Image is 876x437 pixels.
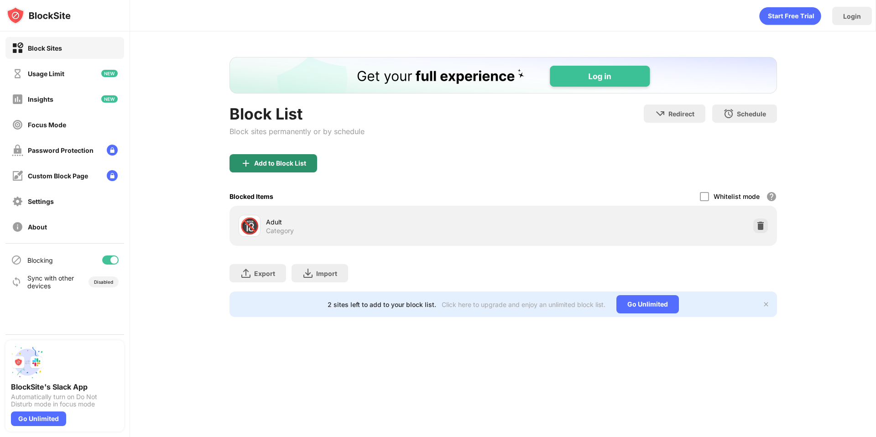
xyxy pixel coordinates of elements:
[12,119,23,130] img: focus-off.svg
[101,95,118,103] img: new-icon.svg
[11,393,119,408] div: Automatically turn on Do Not Disturb mode in focus mode
[254,270,275,277] div: Export
[668,110,694,118] div: Redirect
[12,170,23,182] img: customize-block-page-off.svg
[229,127,365,136] div: Block sites permanently or by schedule
[12,94,23,105] img: insights-off.svg
[266,217,503,227] div: Adult
[316,270,337,277] div: Import
[101,70,118,77] img: new-icon.svg
[27,274,74,290] div: Sync with other devices
[11,411,66,426] div: Go Unlimited
[107,170,118,181] img: lock-menu.svg
[11,382,119,391] div: BlockSite's Slack App
[843,12,861,20] div: Login
[328,301,436,308] div: 2 sites left to add to your block list.
[442,301,605,308] div: Click here to upgrade and enjoy an unlimited block list.
[28,95,53,103] div: Insights
[28,146,94,154] div: Password Protection
[762,301,770,308] img: x-button.svg
[12,42,23,54] img: block-on.svg
[229,192,273,200] div: Blocked Items
[229,57,777,94] iframe: Banner
[27,256,53,264] div: Blocking
[28,70,64,78] div: Usage Limit
[107,145,118,156] img: lock-menu.svg
[11,255,22,265] img: blocking-icon.svg
[12,145,23,156] img: password-protection-off.svg
[737,110,766,118] div: Schedule
[11,276,22,287] img: sync-icon.svg
[12,221,23,233] img: about-off.svg
[28,172,88,180] div: Custom Block Page
[759,7,821,25] div: animation
[714,192,760,200] div: Whitelist mode
[240,217,259,235] div: 🔞
[94,279,113,285] div: Disabled
[266,227,294,235] div: Category
[28,121,66,129] div: Focus Mode
[28,198,54,205] div: Settings
[11,346,44,379] img: push-slack.svg
[6,6,71,25] img: logo-blocksite.svg
[12,68,23,79] img: time-usage-off.svg
[616,295,679,313] div: Go Unlimited
[254,160,306,167] div: Add to Block List
[28,44,62,52] div: Block Sites
[229,104,365,123] div: Block List
[12,196,23,207] img: settings-off.svg
[28,223,47,231] div: About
